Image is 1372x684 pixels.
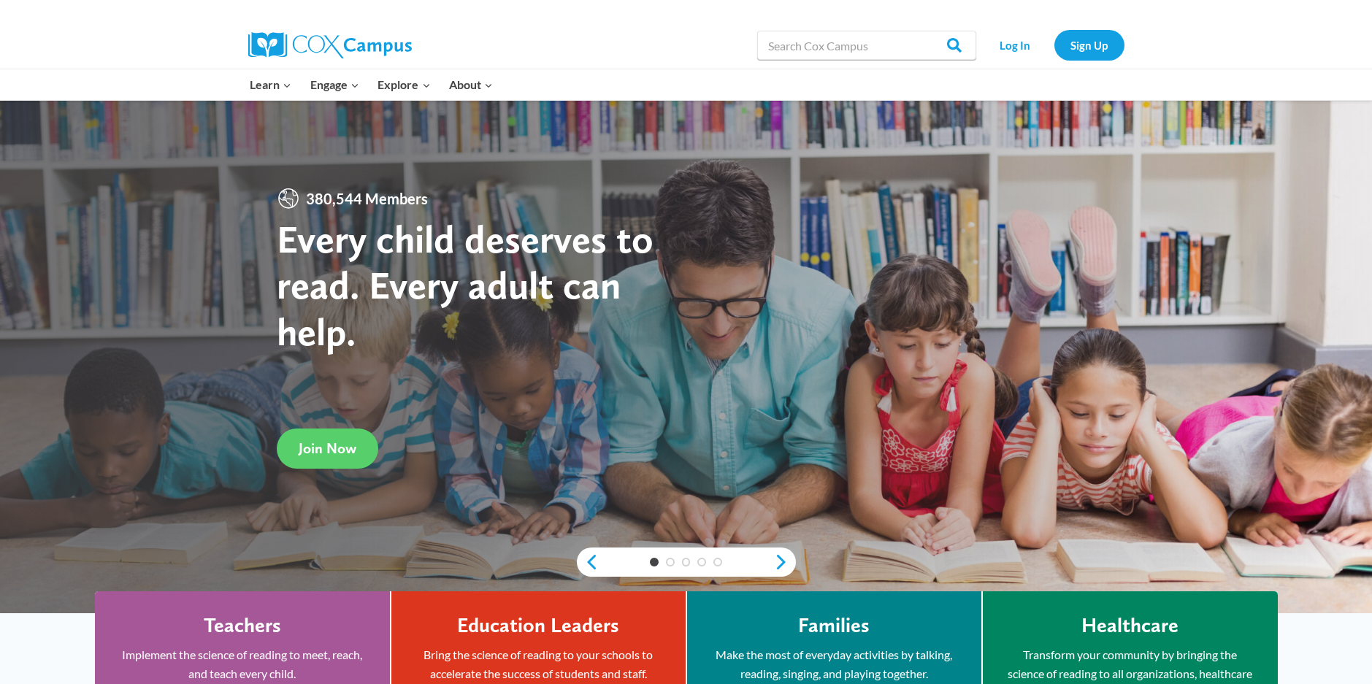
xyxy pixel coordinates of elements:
[248,32,412,58] img: Cox Campus
[117,645,368,683] p: Implement the science of reading to meet, reach, and teach every child.
[709,645,959,683] p: Make the most of everyday activities by talking, reading, singing, and playing together.
[577,553,599,571] a: previous
[757,31,976,60] input: Search Cox Campus
[774,553,796,571] a: next
[449,75,493,94] span: About
[310,75,359,94] span: Engage
[241,69,502,100] nav: Primary Navigation
[713,558,722,566] a: 5
[666,558,675,566] a: 2
[277,215,654,355] strong: Every child deserves to read. Every adult can help.
[984,30,1124,60] nav: Secondary Navigation
[697,558,706,566] a: 4
[577,547,796,577] div: content slider buttons
[204,613,281,638] h4: Teachers
[457,613,619,638] h4: Education Leaders
[650,558,659,566] a: 1
[1054,30,1124,60] a: Sign Up
[300,187,434,210] span: 380,544 Members
[1081,613,1179,638] h4: Healthcare
[798,613,870,638] h4: Families
[299,439,356,457] span: Join Now
[378,75,430,94] span: Explore
[250,75,291,94] span: Learn
[277,429,378,469] a: Join Now
[682,558,691,566] a: 3
[984,30,1047,60] a: Log In
[413,645,664,683] p: Bring the science of reading to your schools to accelerate the success of students and staff.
